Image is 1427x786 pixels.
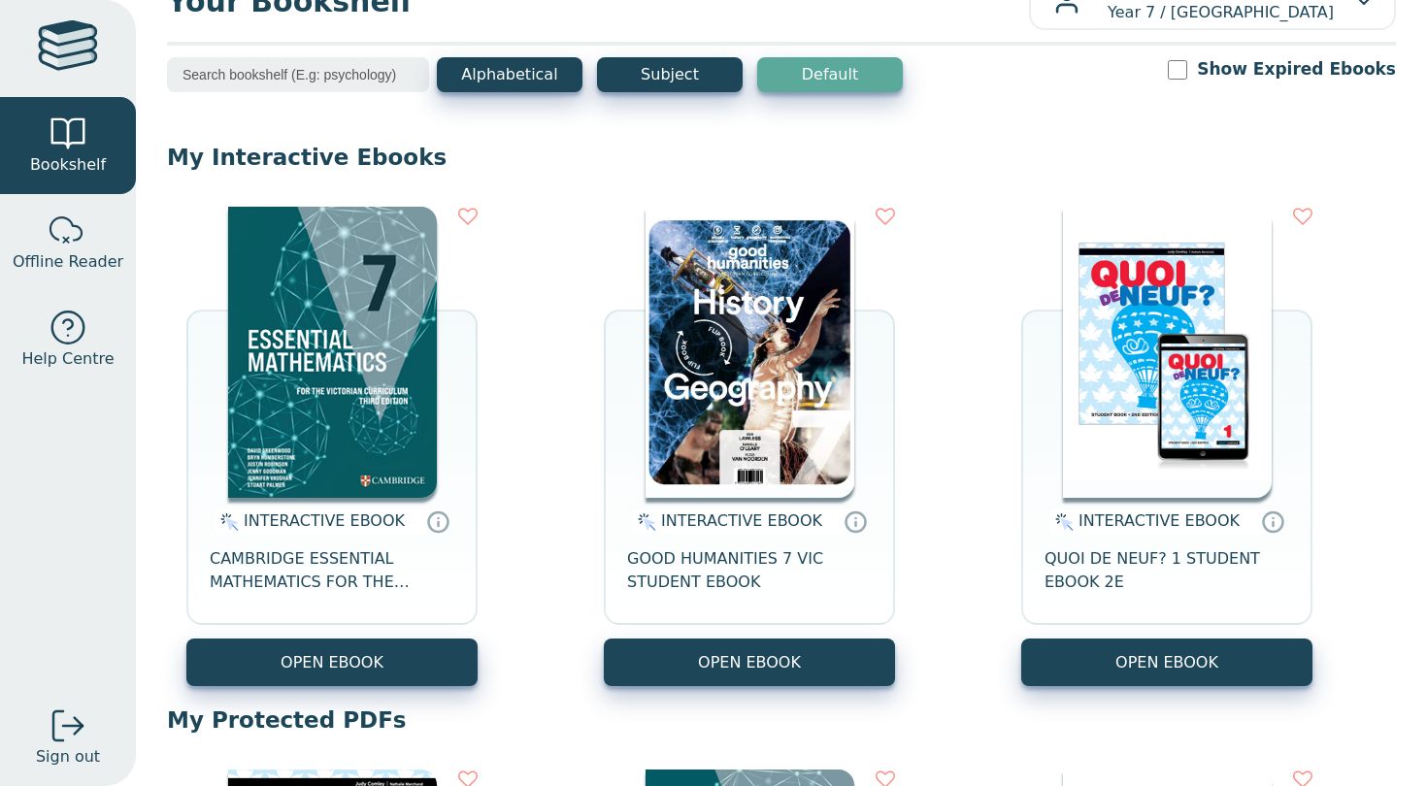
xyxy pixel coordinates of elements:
[632,510,656,534] img: interactive.svg
[646,207,854,498] img: c71c2be2-8d91-e911-a97e-0272d098c78b.png
[1079,511,1240,530] span: INTERACTIVE EBOOK
[186,639,478,686] button: OPEN EBOOK
[426,509,449,533] a: Interactive eBooks are accessed online via the publisher’s portal. They contain interactive resou...
[1049,510,1074,534] img: interactive.svg
[1021,639,1312,686] button: OPEN EBOOK
[228,207,437,498] img: a4cdec38-c0cf-47c5-bca4-515c5eb7b3e9.png
[21,347,114,371] span: Help Centre
[1197,57,1396,82] label: Show Expired Ebooks
[210,547,454,594] span: CAMBRIDGE ESSENTIAL MATHEMATICS FOR THE VICTORIAN CURRICULUM YEAR 7 EBOOK 3E
[757,57,903,92] button: Default
[167,705,1396,735] p: My Protected PDFs
[844,509,867,533] a: Interactive eBooks are accessed online via the publisher’s portal. They contain interactive resou...
[36,745,100,769] span: Sign out
[437,57,582,92] button: Alphabetical
[627,547,872,594] span: GOOD HUMANITIES 7 VIC STUDENT EBOOK
[1063,207,1272,498] img: 56f252b5-7391-e911-a97e-0272d098c78b.jpg
[661,511,822,530] span: INTERACTIVE EBOOK
[1261,509,1284,533] a: Interactive eBooks are accessed online via the publisher’s portal. They contain interactive resou...
[604,639,895,686] button: OPEN EBOOK
[1045,547,1289,594] span: QUOI DE NEUF? 1 STUDENT EBOOK 2E
[244,511,405,530] span: INTERACTIVE EBOOK
[597,57,743,92] button: Subject
[30,153,106,177] span: Bookshelf
[167,143,1396,172] p: My Interactive Ebooks
[215,510,239,534] img: interactive.svg
[167,57,429,92] input: Search bookshelf (E.g: psychology)
[13,250,123,274] span: Offline Reader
